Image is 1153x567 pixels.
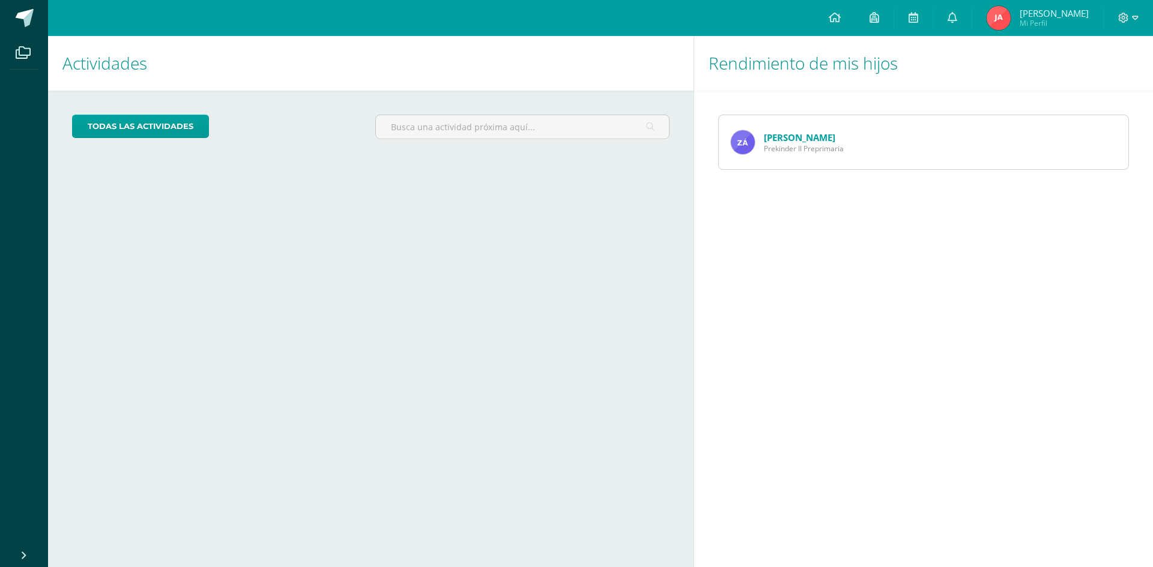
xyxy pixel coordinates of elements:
img: f5b8e452e07077fe2005bd3e8aa14d2a.png [731,130,755,154]
a: [PERSON_NAME] [764,131,835,143]
h1: Actividades [62,36,679,91]
input: Busca una actividad próxima aquí... [376,115,668,139]
span: Prekinder II Preprimaria [764,143,844,154]
span: [PERSON_NAME] [1020,7,1089,19]
span: Mi Perfil [1020,18,1089,28]
img: 7b6360fa893c69f5a9dd7757fb9cef2f.png [987,6,1011,30]
a: todas las Actividades [72,115,209,138]
h1: Rendimiento de mis hijos [709,36,1139,91]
